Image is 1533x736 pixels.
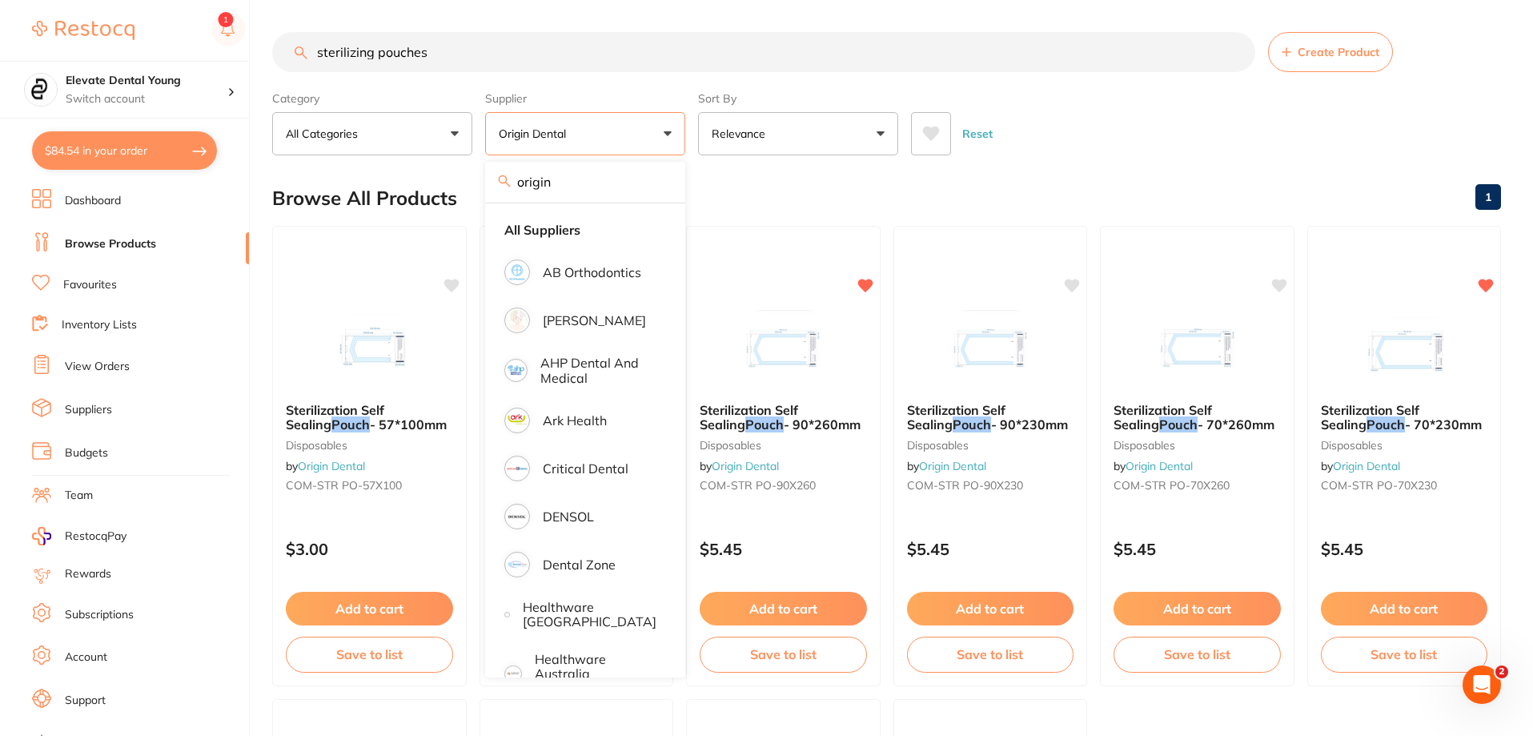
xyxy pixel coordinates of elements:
button: Add to cart [700,592,867,625]
p: $5.45 [700,540,867,558]
button: Origin Dental [485,112,685,155]
em: Pouch [745,416,784,432]
button: Save to list [1114,637,1281,672]
p: AB Orthodontics [543,265,641,280]
a: Origin Dental [298,459,365,473]
a: Restocq Logo [32,12,134,49]
img: DENSOL [507,506,528,527]
img: Sterilization Self Sealing Pouch - 57*100mm [317,310,421,390]
button: Save to list [286,637,453,672]
img: Sterilization Self Sealing Pouch - 90*260mm [731,310,835,390]
a: Origin Dental [919,459,986,473]
b: Sterilization Self Sealing Pouch - 90*260mm [700,403,867,432]
span: COM-STR PO-70X230 [1321,478,1437,493]
p: $5.45 [1114,540,1281,558]
a: Favourites [63,277,117,293]
p: All Categories [286,126,364,142]
a: Browse Products [65,236,156,252]
p: Healthware Australia [PERSON_NAME] [535,652,657,696]
span: COM-STR PO-90X260 [700,478,816,493]
img: Dental Zone [507,554,528,575]
p: AHP Dental and Medical [540,356,656,385]
span: - 70*260mm [1198,416,1274,432]
p: Critical Dental [543,461,628,476]
p: Dental Zone [543,557,616,572]
p: Relevance [712,126,772,142]
span: COM-STR PO-70X260 [1114,478,1230,493]
b: Sterilization Self Sealing Pouch - 70*260mm [1114,403,1281,432]
label: Sort By [698,91,898,106]
span: by [286,459,365,473]
small: disposables [286,439,453,452]
span: by [907,459,986,473]
small: disposables [1114,439,1281,452]
a: Budgets [65,445,108,461]
span: Sterilization Self Sealing [1114,402,1212,432]
button: Add to cart [286,592,453,625]
p: $3.00 [286,540,453,558]
button: Add to cart [907,592,1074,625]
img: AB Orthodontics [507,262,528,283]
button: Save to list [700,637,867,672]
a: Suppliers [65,402,112,418]
span: Sterilization Self Sealing [286,402,384,432]
span: Create Product [1298,46,1379,58]
span: - 57*100mm [370,416,447,432]
input: Search Products [272,32,1255,72]
li: Clear selection [492,213,679,247]
input: Search supplier [485,162,685,202]
a: Origin Dental [1126,459,1193,473]
img: Sterilization Self Sealing Pouch - 70*260mm [1145,310,1249,390]
span: by [700,459,779,473]
img: Critical Dental [507,458,528,479]
small: disposables [700,439,867,452]
span: by [1114,459,1193,473]
em: Pouch [1159,416,1198,432]
h4: Elevate Dental Young [66,73,227,89]
button: Add to cart [1321,592,1488,625]
button: Save to list [1321,637,1488,672]
button: $84.54 in your order [32,131,217,170]
strong: All Suppliers [504,223,580,237]
b: Sterilization Self Sealing Pouch - 90*230mm [907,403,1074,432]
a: View Orders [65,359,130,375]
a: Subscriptions [65,607,134,623]
button: Save to list [907,637,1074,672]
span: Sterilization Self Sealing [1321,402,1419,432]
img: AHP Dental and Medical [507,361,525,380]
em: Pouch [1366,416,1405,432]
span: - 90*260mm [784,416,861,432]
a: Rewards [65,566,111,582]
a: Account [65,650,107,666]
img: RestocqPay [32,527,51,545]
p: $5.45 [1321,540,1488,558]
span: COM-STR PO-57X100 [286,478,402,493]
span: - 70*230mm [1405,416,1482,432]
p: Switch account [66,91,227,107]
em: Pouch [331,416,370,432]
label: Supplier [485,91,685,106]
a: Origin Dental [712,459,779,473]
img: Adam Dental [507,310,528,331]
span: by [1321,459,1400,473]
p: Origin Dental [499,126,572,142]
span: COM-STR PO-90X230 [907,478,1023,493]
span: Sterilization Self Sealing [907,402,1005,432]
span: RestocqPay [65,529,126,545]
p: Ark Health [543,413,607,428]
b: Sterilization Self Sealing Pouch - 70*230mm [1321,403,1488,432]
p: $5.45 [907,540,1074,558]
button: All Categories [272,112,472,155]
a: Team [65,488,93,504]
a: Origin Dental [1333,459,1400,473]
button: Create Product [1268,32,1393,72]
p: DENSOL [543,509,594,524]
a: 1 [1475,181,1501,213]
img: Elevate Dental Young [25,74,57,106]
p: Healthware [GEOGRAPHIC_DATA] [523,600,656,629]
em: Pouch [953,416,991,432]
small: disposables [1321,439,1488,452]
label: Category [272,91,472,106]
img: Healthware Australia [507,614,508,615]
span: - 90*230mm [991,416,1068,432]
